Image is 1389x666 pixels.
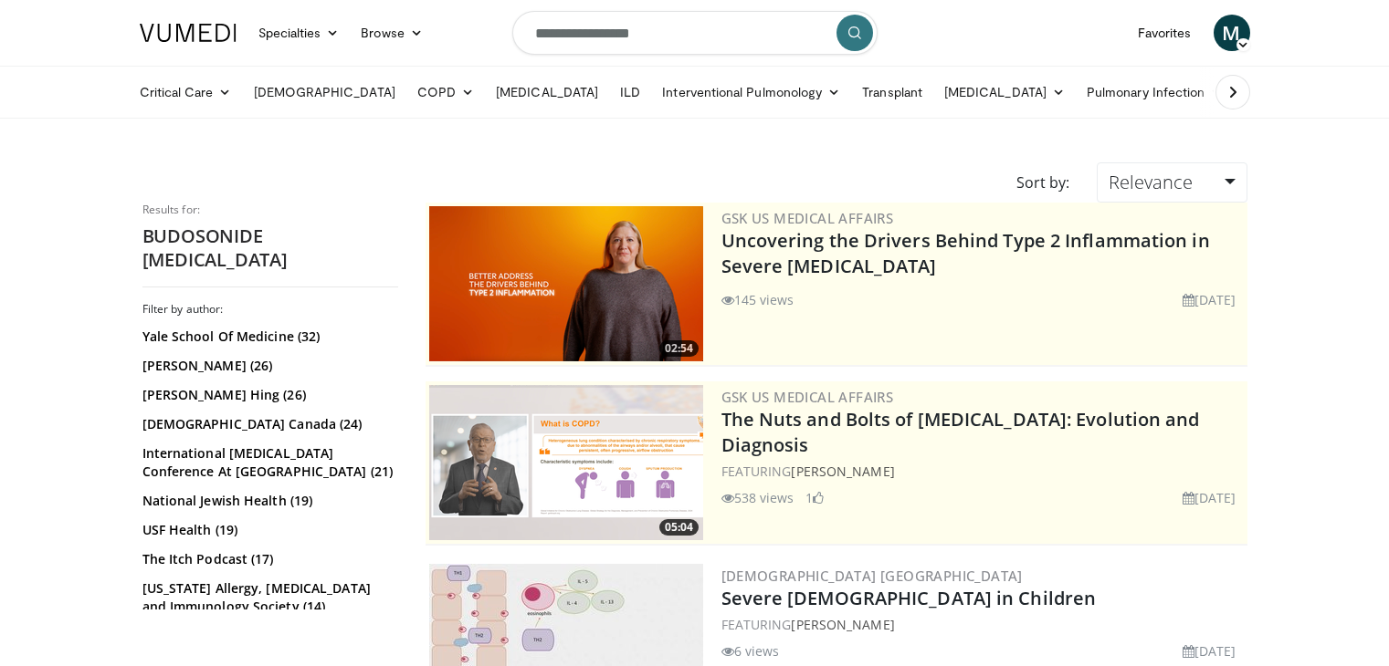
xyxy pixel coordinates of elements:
a: Severe [DEMOGRAPHIC_DATA] in Children [721,586,1097,610]
li: 145 views [721,290,794,309]
li: [DATE] [1183,641,1236,661]
a: [US_STATE] Allergy, [MEDICAL_DATA] and Immunology Society (14) [142,579,394,616]
li: 538 views [721,488,794,507]
span: 02:54 [659,340,699,357]
a: Pulmonary Infection [1076,74,1234,110]
h2: BUDOSONIDE [MEDICAL_DATA] [142,224,398,272]
a: [PERSON_NAME] (26) [142,357,394,375]
a: M [1214,15,1250,51]
div: FEATURING [721,462,1244,481]
a: [DEMOGRAPHIC_DATA] [243,74,406,110]
a: Browse [350,15,434,51]
div: FEATURING [721,615,1244,634]
a: 02:54 [429,206,703,361]
a: National Jewish Health (19) [142,492,394,510]
a: [MEDICAL_DATA] [933,74,1076,110]
span: Relevance [1109,170,1193,194]
a: The Nuts and Bolts of [MEDICAL_DATA]: Evolution and Diagnosis [721,407,1200,457]
img: 763bf435-924b-49ae-a76d-43e829d5b92f.png.300x170_q85_crop-smart_upscale.png [429,206,703,361]
a: USF Health (19) [142,521,394,539]
a: Critical Care [129,74,243,110]
a: Transplant [851,74,933,110]
span: 05:04 [659,519,699,536]
a: Interventional Pulmonology [651,74,851,110]
li: 1 [805,488,824,507]
a: The Itch Podcast (17) [142,550,394,568]
div: Sort by: [1003,162,1083,203]
a: [DEMOGRAPHIC_DATA] [GEOGRAPHIC_DATA] [721,567,1023,585]
li: [DATE] [1183,488,1236,507]
a: [PERSON_NAME] Hing (26) [142,386,394,404]
h3: Filter by author: [142,302,398,317]
img: VuMedi Logo [140,24,237,42]
img: ee063798-7fd0-40de-9666-e00bc66c7c22.png.300x170_q85_crop-smart_upscale.png [429,385,703,540]
a: Specialties [247,15,351,51]
a: GSK US Medical Affairs [721,388,894,406]
a: Relevance [1097,162,1247,203]
a: Uncovering the Drivers Behind Type 2 Inflammation in Severe [MEDICAL_DATA] [721,228,1210,278]
p: Results for: [142,203,398,217]
a: COPD [406,74,485,110]
a: [PERSON_NAME] [791,616,894,633]
a: [PERSON_NAME] [791,463,894,480]
a: GSK US Medical Affairs [721,209,894,227]
li: [DATE] [1183,290,1236,309]
a: Yale School Of Medicine (32) [142,328,394,346]
a: 05:04 [429,385,703,540]
input: Search topics, interventions [512,11,878,55]
a: [DEMOGRAPHIC_DATA] Canada (24) [142,415,394,433]
a: [MEDICAL_DATA] [485,74,609,110]
li: 6 views [721,641,780,661]
a: Favorites [1127,15,1203,51]
a: International [MEDICAL_DATA] Conference At [GEOGRAPHIC_DATA] (21) [142,444,394,481]
a: ILD [609,74,651,110]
